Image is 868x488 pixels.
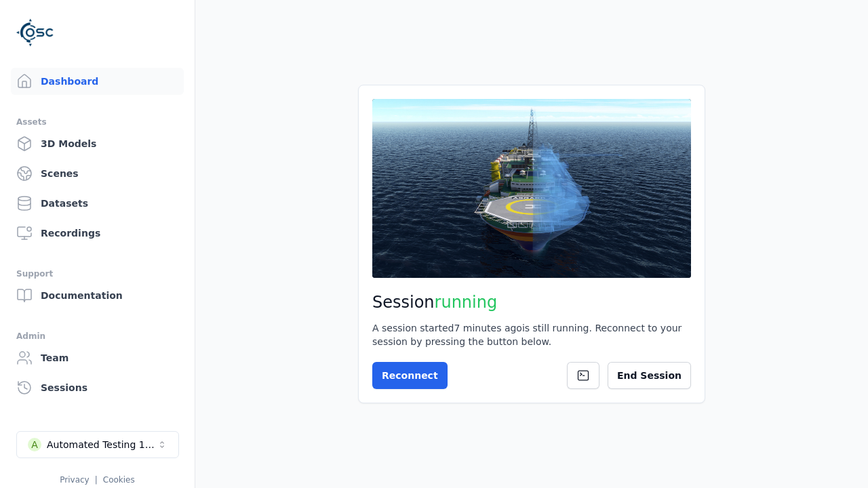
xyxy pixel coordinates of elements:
[435,293,498,312] span: running
[11,190,184,217] a: Datasets
[16,14,54,52] img: Logo
[16,431,179,458] button: Select a workspace
[11,160,184,187] a: Scenes
[11,68,184,95] a: Dashboard
[372,362,448,389] button: Reconnect
[11,130,184,157] a: 3D Models
[47,438,157,451] div: Automated Testing 1 - Playwright
[95,475,98,485] span: |
[103,475,135,485] a: Cookies
[608,362,691,389] button: End Session
[16,328,178,344] div: Admin
[11,374,184,401] a: Sessions
[11,220,184,247] a: Recordings
[11,344,184,371] a: Team
[11,282,184,309] a: Documentation
[16,266,178,282] div: Support
[372,291,691,313] h2: Session
[372,321,691,348] div: A session started 7 minutes ago is still running. Reconnect to your session by pressing the butto...
[60,475,89,485] a: Privacy
[28,438,41,451] div: A
[16,114,178,130] div: Assets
